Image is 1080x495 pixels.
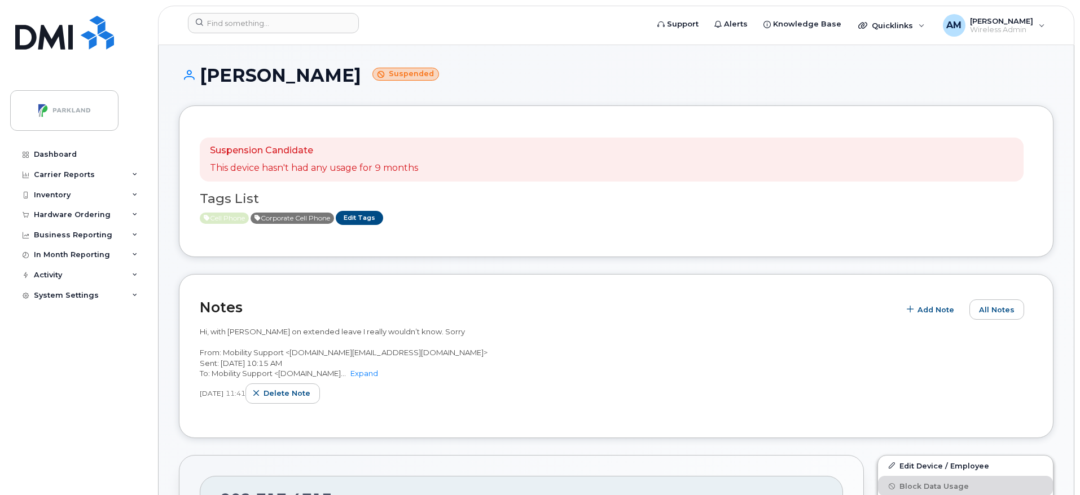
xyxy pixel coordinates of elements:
[251,213,334,224] span: Active
[878,456,1053,476] a: Edit Device / Employee
[969,299,1024,320] button: All Notes
[245,383,320,404] button: Delete note
[200,299,894,316] h2: Notes
[350,369,378,378] a: Expand
[200,213,249,224] span: Active
[200,388,223,398] span: [DATE]
[899,299,964,320] button: Add Note
[210,162,418,175] p: This device hasn't had any usage for 9 months
[979,304,1015,315] span: All Notes
[264,388,310,399] span: Delete note
[917,304,954,315] span: Add Note
[200,327,488,378] span: Hi, with [PERSON_NAME] on extended leave I really wouldn’t know. Sorry From: Mobility Support <[D...
[200,192,1033,206] h3: Tags List
[210,144,418,157] p: Suspension Candidate
[336,211,383,225] a: Edit Tags
[226,388,245,398] span: 11:41
[179,65,1053,85] h1: [PERSON_NAME]
[372,68,439,81] small: Suspended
